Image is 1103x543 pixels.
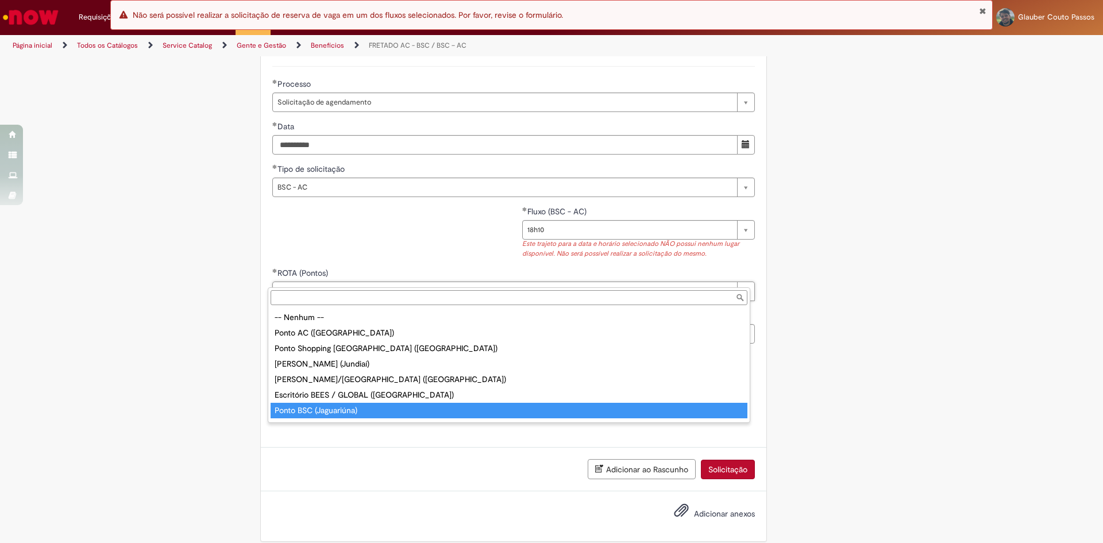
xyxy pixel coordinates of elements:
div: Ponto AC ([GEOGRAPHIC_DATA]) [271,325,747,341]
div: Ponto Metrô Butantan ([GEOGRAPHIC_DATA]) [271,418,747,434]
div: [PERSON_NAME] (Jundiaí) [271,356,747,372]
ul: ROTA (Pontos) [268,307,750,422]
div: [PERSON_NAME]/[GEOGRAPHIC_DATA] ([GEOGRAPHIC_DATA]) [271,372,747,387]
div: -- Nenhum -- [271,310,747,325]
div: Ponto Shopping [GEOGRAPHIC_DATA] ([GEOGRAPHIC_DATA]) [271,341,747,356]
div: Escritório BEES / GLOBAL ([GEOGRAPHIC_DATA]) [271,387,747,403]
div: Ponto BSC (Jaguariúna) [271,403,747,418]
